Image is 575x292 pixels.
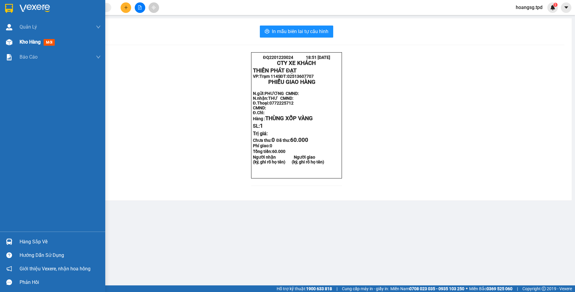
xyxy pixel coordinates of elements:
[265,29,269,35] span: printer
[390,285,464,292] span: Miền Nam
[260,74,278,79] span: Trạm 114
[253,91,299,96] strong: N.gửi:
[269,101,294,105] span: 0772225712
[542,287,546,291] span: copyright
[135,2,145,13] button: file-add
[268,96,294,101] span: THƯ CMND:
[253,116,313,121] strong: Hàng :
[253,155,315,160] strong: Người nhận Người giao
[253,143,272,148] strong: Phí giao:
[6,24,12,30] img: warehouse-icon
[554,3,556,7] span: 1
[469,285,512,292] span: Miền Bắc
[44,39,55,46] span: mới
[253,101,294,105] strong: Đ.Thoại:
[20,23,37,31] span: Quản Lý
[287,74,314,79] span: 02513607707
[306,55,317,60] span: 18:51
[6,279,12,285] span: message
[20,237,101,246] div: Hàng sắp về
[138,5,142,10] span: file-add
[263,55,293,60] span: ĐQ2201220024
[253,105,266,110] strong: CMND:
[6,54,12,60] img: solution-icon
[265,91,299,96] span: PHƯƠNG CMND:
[20,53,38,61] span: Báo cáo
[290,137,308,143] span: 60.000
[268,79,315,85] span: PHIẾU GIAO HÀNG
[6,266,12,272] span: notification
[253,160,324,164] strong: (ký, ghi rõ họ tên) (ký, ghi rõ họ tên)
[306,286,332,291] strong: 1900 633 818
[277,60,316,66] strong: CTY XE KHÁCH
[253,123,263,129] span: SL:
[253,96,294,101] strong: N.nhận:
[550,5,555,10] img: icon-new-feature
[20,265,91,272] span: Giới thiệu Vexere, nhận hoa hồng
[260,26,333,38] button: printerIn mẫu biên lai tự cấu hình
[20,278,101,287] div: Phản hồi
[272,149,285,154] span: 60.000
[564,5,569,10] span: caret-down
[6,39,12,45] img: warehouse-icon
[121,2,131,13] button: plus
[6,252,12,258] span: question-circle
[253,138,308,143] strong: Chưa thu: Đã thu:
[265,115,313,122] span: THÙNG XỐP VÀNG
[20,39,41,45] span: Kho hàng
[272,137,275,143] span: 0
[553,3,558,7] sup: 1
[253,110,265,115] strong: Đ.Chỉ:
[149,2,159,13] button: aim
[5,4,13,13] img: logo-vxr
[511,4,547,11] span: hoangsg.tpd
[409,286,464,291] strong: 0708 023 035 - 0935 103 250
[337,285,337,292] span: |
[253,149,285,154] span: Tổng tiền:
[318,55,330,60] span: [DATE]
[260,123,263,129] span: 1
[270,143,272,148] span: 0
[253,67,297,74] strong: THIÊN PHÁT ĐẠT
[272,28,328,35] span: In mẫu biên lai tự cấu hình
[561,2,571,13] button: caret-down
[517,285,518,292] span: |
[124,5,128,10] span: plus
[466,287,468,290] span: ⚪️
[20,251,101,260] div: Hướng dẫn sử dụng
[277,285,332,292] span: Hỗ trợ kỹ thuật:
[152,5,156,10] span: aim
[342,285,389,292] span: Cung cấp máy in - giấy in:
[253,74,314,79] strong: VP: SĐT:
[253,131,268,136] span: Trị giá:
[487,286,512,291] strong: 0369 525 060
[6,239,12,245] img: warehouse-icon
[96,25,101,29] span: down
[96,55,101,59] span: down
